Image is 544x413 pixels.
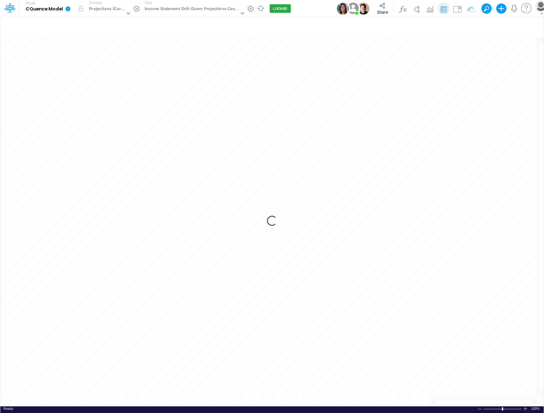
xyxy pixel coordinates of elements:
[26,1,35,5] label: Model
[523,406,528,411] div: Zoom In
[357,3,370,15] img: User Image Icon
[270,4,291,13] button: LOCKED
[26,6,63,12] b: CQuence Model
[502,407,503,410] div: Zoom
[531,406,541,411] div: Zoom level
[510,5,518,12] a: Notifications
[145,0,152,5] label: View
[337,3,349,15] img: User Image Icon
[477,407,482,411] div: Zoom Out
[6,20,406,33] input: Type a title here
[483,406,523,411] div: Zoom
[346,1,360,16] img: User Image Icon
[531,406,541,411] span: 100%
[372,1,393,16] button: Share
[89,0,102,5] label: Scenario
[145,6,239,13] div: Income Statement Drill-Down Projections Cassling
[377,10,388,14] span: Share
[89,6,125,13] div: Projections (Current)
[3,407,13,410] span: Ready
[3,406,13,411] div: In Ready mode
